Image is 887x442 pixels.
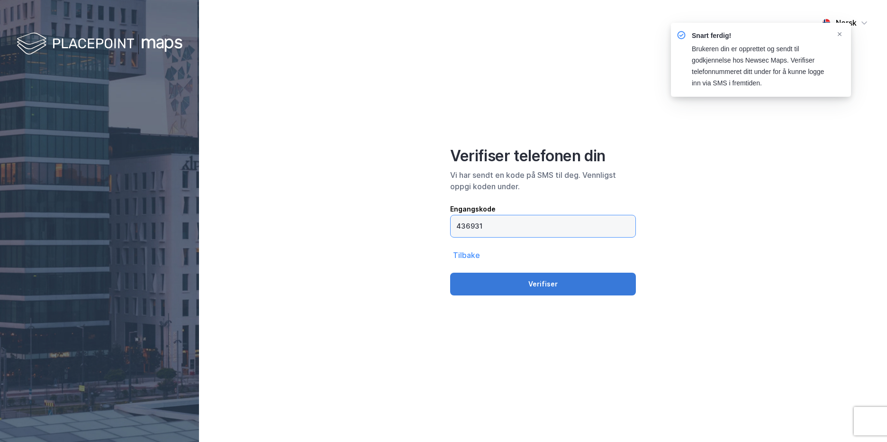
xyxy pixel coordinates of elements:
button: Verifiser [450,273,636,295]
img: logo-white.f07954bde2210d2a523dddb988cd2aa7.svg [17,30,182,58]
div: Snart ferdig! [692,30,828,42]
iframe: Chat Widget [840,396,887,442]
div: Brukeren din er opprettet og sendt til godkjennelse hos Newsec Maps. Verifiser telefonnummeret di... [692,44,828,89]
div: Norsk [836,17,857,28]
div: Verifiser telefonen din [450,147,636,166]
button: Tilbake [450,249,483,261]
div: Vi har sendt en kode på SMS til deg. Vennligst oppgi koden under. [450,169,636,192]
div: Kontrollprogram for chat [840,396,887,442]
div: Engangskode [450,203,636,215]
